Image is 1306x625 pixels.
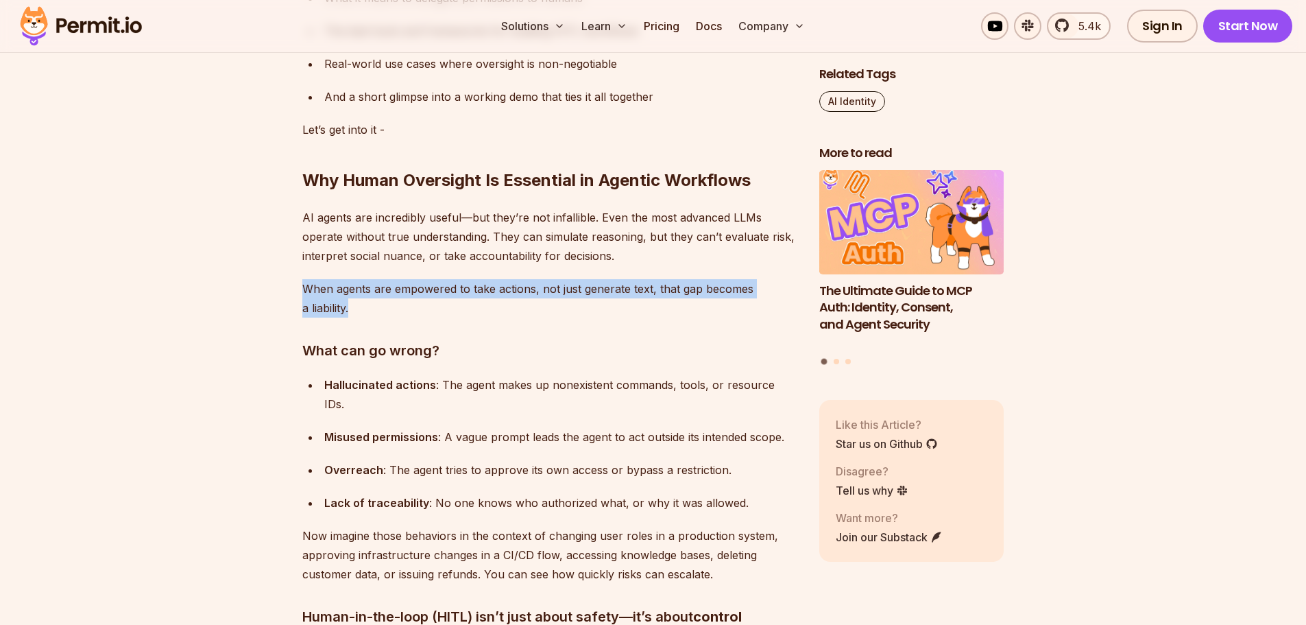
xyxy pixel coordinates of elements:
button: Company [733,12,810,40]
div: : No one knows who authorized what, or why it was allowed. [324,493,797,512]
button: Go to slide 2 [834,359,839,364]
h2: Related Tags [819,66,1004,83]
div: And a short glimpse into a working demo that ties it all together [324,87,797,106]
p: Like this Article? [836,416,938,432]
strong: control [693,609,742,625]
div: : The agent tries to approve its own access or bypass a restriction. [324,460,797,480]
span: 5.4k [1070,18,1101,34]
a: Star us on Github [836,435,938,451]
a: Sign In [1127,10,1198,43]
a: Docs [690,12,727,40]
a: Start Now [1203,10,1293,43]
a: Tell us why [836,482,908,498]
div: : A vague prompt leads the agent to act outside its intended scope. [324,427,797,447]
p: Disagree? [836,462,908,479]
h3: The Ultimate Guide to MCP Auth: Identity, Consent, and Agent Security [819,282,1004,333]
button: Go to slide 1 [821,359,827,365]
strong: Hallucinated actions [324,378,436,392]
p: AI agents are incredibly useful—but they’re not infallible. Even the most advanced LLMs operate w... [302,208,797,266]
p: Let’s get into it - [302,120,797,139]
div: Posts [819,170,1004,367]
h2: More to read [819,145,1004,162]
a: The Ultimate Guide to MCP Auth: Identity, Consent, and Agent SecurityThe Ultimate Guide to MCP Au... [819,170,1004,351]
p: Want more? [836,509,943,526]
img: The Ultimate Guide to MCP Auth: Identity, Consent, and Agent Security [819,170,1004,274]
h3: What can go wrong? [302,340,797,362]
h2: Why Human Oversight Is Essential in Agentic Workflows [302,115,797,191]
div: Real-world use cases where oversight is non-negotiable [324,54,797,73]
div: : The agent makes up nonexistent commands, tools, or resource IDs. [324,375,797,414]
button: Learn [576,12,633,40]
a: 5.4k [1047,12,1111,40]
a: AI Identity [819,91,885,112]
p: When agents are empowered to take actions, not just generate text, that gap becomes a liability. [302,279,797,318]
img: Permit logo [14,3,148,49]
li: 1 of 3 [819,170,1004,351]
strong: Misused permissions [324,430,438,444]
p: Now imagine those behaviors in the context of changing user roles in a production system, approvi... [302,526,797,584]
button: Go to slide 3 [845,359,851,364]
button: Solutions [496,12,570,40]
strong: Overreach [324,463,383,477]
a: Join our Substack [836,528,943,545]
strong: Lack of traceability [324,496,429,510]
a: Pricing [638,12,685,40]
